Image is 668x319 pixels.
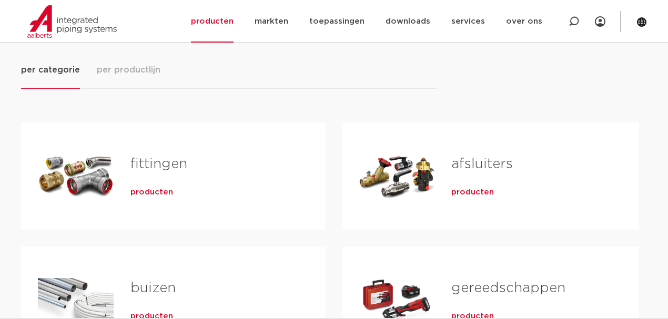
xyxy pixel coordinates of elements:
[130,281,176,295] a: buizen
[97,64,160,76] span: per productlijn
[130,157,187,171] a: fittingen
[21,64,80,76] span: per categorie
[451,157,513,171] a: afsluiters
[451,187,494,198] a: producten
[451,281,565,295] a: gereedschappen
[130,187,173,198] a: producten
